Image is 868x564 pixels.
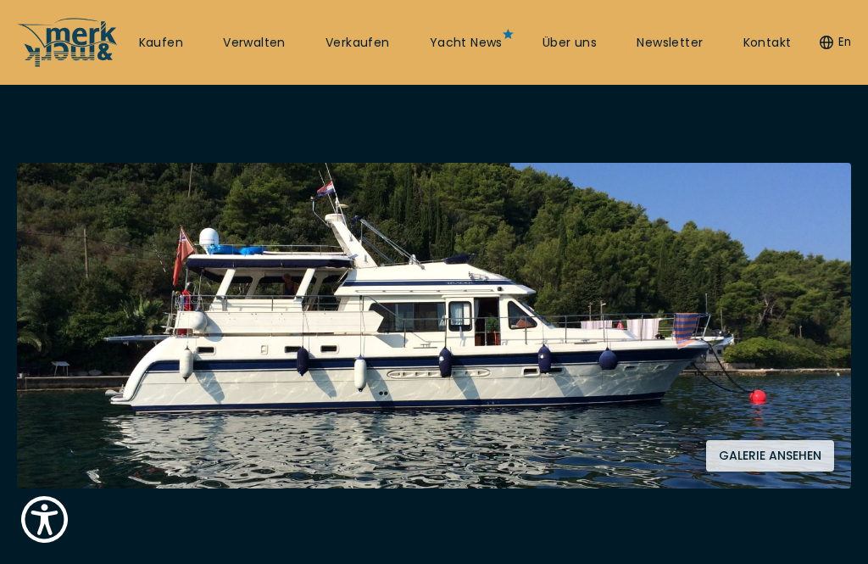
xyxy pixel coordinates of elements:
a: Yacht News [430,35,503,52]
img: Merk&Merk [17,163,851,489]
a: Kaufen [139,35,183,52]
a: Verkaufen [325,35,390,52]
a: Verwalten [223,35,286,52]
button: Galerie ansehen [706,440,834,472]
a: Über uns [542,35,597,52]
a: Newsletter [637,35,703,52]
a: Kontakt [743,35,792,52]
button: En [820,34,851,51]
button: Show Accessibility Preferences [17,492,72,547]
